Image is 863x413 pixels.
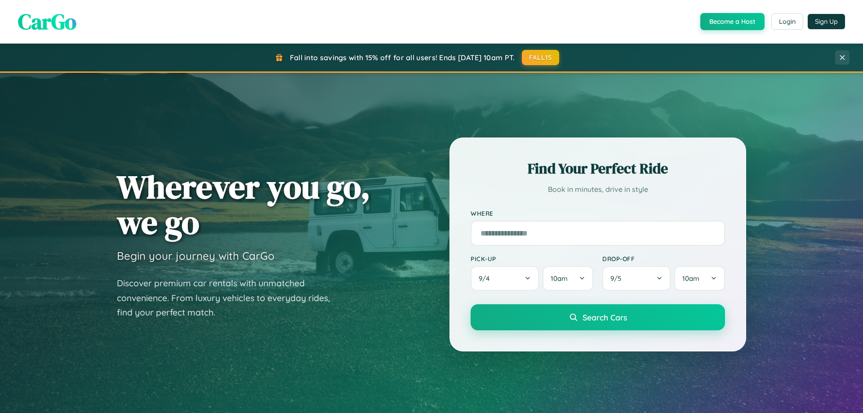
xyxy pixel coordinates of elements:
[610,274,626,283] span: 9 / 5
[471,266,539,291] button: 9/4
[117,276,342,320] p: Discover premium car rentals with unmatched convenience. From luxury vehicles to everyday rides, ...
[602,266,671,291] button: 9/5
[674,266,725,291] button: 10am
[290,53,515,62] span: Fall into savings with 15% off for all users! Ends [DATE] 10am PT.
[471,304,725,330] button: Search Cars
[771,13,803,30] button: Login
[18,7,76,36] span: CarGo
[471,255,593,262] label: Pick-up
[551,274,568,283] span: 10am
[602,255,725,262] label: Drop-off
[117,249,275,262] h3: Begin your journey with CarGo
[117,169,370,240] h1: Wherever you go, we go
[471,209,725,217] label: Where
[522,50,560,65] button: FALL15
[471,183,725,196] p: Book in minutes, drive in style
[543,266,593,291] button: 10am
[471,159,725,178] h2: Find Your Perfect Ride
[808,14,845,29] button: Sign Up
[479,274,494,283] span: 9 / 4
[700,13,765,30] button: Become a Host
[583,312,627,322] span: Search Cars
[682,274,699,283] span: 10am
